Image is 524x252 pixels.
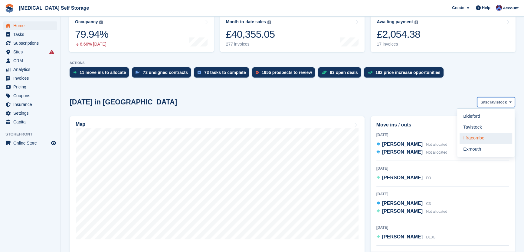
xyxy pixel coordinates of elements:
img: Helen Walker [496,5,502,11]
div: [DATE] [376,166,509,171]
span: Insurance [13,100,50,109]
a: Month-to-date sales £40,355.05 277 invoices [220,14,365,52]
a: menu [3,65,57,74]
a: menu [3,39,57,47]
a: menu [3,56,57,65]
img: icon-info-grey-7440780725fd019a000dd9b08b2336e03edf1995a4989e88bcd33f0948082b44.svg [99,21,103,24]
a: 1955 prospects to review [252,67,318,81]
div: 6.66% [DATE] [75,42,108,47]
img: price_increase_opportunities-93ffe204e8149a01c8c9dc8f82e8f89637d9d84a8eef4429ea346261dce0b2c0.svg [368,71,372,74]
span: Create [452,5,464,11]
div: 11 move ins to allocate [80,70,126,75]
a: Occupancy 79.94% 6.66% [DATE] [69,14,214,52]
a: [PERSON_NAME] C3 [376,200,431,208]
div: 79.94% [75,28,108,40]
span: Not allocated [426,142,447,147]
a: menu [3,74,57,82]
div: [DATE] [376,191,509,197]
span: [PERSON_NAME] [382,234,423,239]
a: Tavistock [460,122,512,133]
span: Account [503,5,519,11]
span: Not allocated [426,150,447,155]
a: Preview store [50,139,57,147]
span: Not allocated [426,209,447,214]
span: Pricing [13,83,50,91]
a: [MEDICAL_DATA] Self Storage [16,3,91,13]
div: 73 unsigned contracts [143,70,188,75]
div: £2,054.38 [377,28,420,40]
span: Online Store [13,139,50,147]
h2: [DATE] in [GEOGRAPHIC_DATA] [70,98,177,106]
a: [PERSON_NAME] D3 [376,174,431,182]
div: [DATE] [376,225,509,230]
a: 73 tasks to complete [194,67,252,81]
a: menu [3,30,57,39]
span: Site: [480,99,489,105]
a: 73 unsigned contracts [132,67,194,81]
a: [PERSON_NAME] Not allocated [376,208,447,215]
a: [PERSON_NAME] Not allocated [376,141,447,148]
span: Help [482,5,490,11]
a: [PERSON_NAME] D13G [376,233,436,241]
img: icon-info-grey-7440780725fd019a000dd9b08b2336e03edf1995a4989e88bcd33f0948082b44.svg [267,21,271,24]
img: move_ins_to_allocate_icon-fdf77a2bb77ea45bf5b3d319d69a93e2d87916cf1d5bf7949dd705db3b84f3ca.svg [73,71,77,74]
span: Storefront [5,131,60,137]
h2: Move ins / outs [376,121,509,129]
span: CRM [13,56,50,65]
a: [PERSON_NAME] Not allocated [376,148,447,156]
img: prospect-51fa495bee0391a8d652442698ab0144808aea92771e9ea1ae160a38d050c398.svg [256,71,259,74]
span: Analytics [13,65,50,74]
a: Bideford [460,111,512,122]
a: Awaiting payment £2,054.38 17 invoices [371,14,516,52]
img: icon-info-grey-7440780725fd019a000dd9b08b2336e03edf1995a4989e88bcd33f0948082b44.svg [414,21,418,24]
a: menu [3,109,57,117]
a: menu [3,21,57,30]
div: 73 tasks to complete [204,70,246,75]
a: 11 move ins to allocate [70,67,132,81]
div: Month-to-date sales [226,19,266,24]
a: 182 price increase opportunities [364,67,447,81]
span: [PERSON_NAME] [382,142,423,147]
div: 1955 prospects to review [262,70,312,75]
div: [DATE] [376,132,509,138]
img: task-75834270c22a3079a89374b754ae025e5fb1db73e45f91037f5363f120a921f8.svg [198,71,201,74]
a: 83 open deals [318,67,364,81]
div: £40,355.05 [226,28,275,40]
span: D13G [426,235,435,239]
h2: Map [76,122,85,127]
span: C3 [426,202,431,206]
span: Home [13,21,50,30]
span: Tavistock [489,99,507,105]
a: Ilfracombe [460,133,512,144]
div: Occupancy [75,19,98,24]
a: menu [3,100,57,109]
img: deal-1b604bf984904fb50ccaf53a9ad4b4a5d6e5aea283cecdc64d6e3604feb123c2.svg [322,70,327,75]
span: Settings [13,109,50,117]
a: menu [3,139,57,147]
span: Sites [13,48,50,56]
span: [PERSON_NAME] [382,201,423,206]
img: stora-icon-8386f47178a22dfd0bd8f6a31ec36ba5ce8667c1dd55bd0f319d3a0aa187defe.svg [5,4,14,13]
span: Subscriptions [13,39,50,47]
div: 182 price increase opportunities [375,70,440,75]
p: ACTIONS [70,61,515,65]
span: Invoices [13,74,50,82]
a: menu [3,118,57,126]
div: 17 invoices [377,42,420,47]
a: Exmouth [460,144,512,155]
div: 277 invoices [226,42,275,47]
span: [PERSON_NAME] [382,149,423,155]
span: [PERSON_NAME] [382,209,423,214]
a: menu [3,91,57,100]
span: Tasks [13,30,50,39]
div: 83 open deals [330,70,358,75]
a: menu [3,83,57,91]
div: Awaiting payment [377,19,413,24]
span: D3 [426,176,431,180]
span: Coupons [13,91,50,100]
span: [PERSON_NAME] [382,175,423,180]
button: Site: Tavistock [477,97,515,107]
span: Capital [13,118,50,126]
a: menu [3,48,57,56]
img: contract_signature_icon-13c848040528278c33f63329250d36e43548de30e8caae1d1a13099fd9432cc5.svg [136,71,140,74]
